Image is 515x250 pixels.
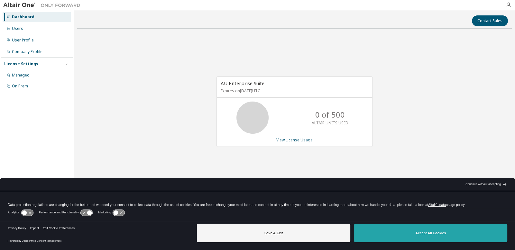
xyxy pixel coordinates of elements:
div: On Prem [12,84,28,89]
div: Company Profile [12,49,42,54]
div: Users [12,26,23,31]
div: License Settings [4,61,38,67]
div: Dashboard [12,14,34,20]
span: AU Enterprise Suite [221,80,264,86]
p: 0 of 500 [315,109,345,120]
p: ALTAIR UNITS USED [312,120,348,126]
div: Managed [12,73,30,78]
img: Altair One [3,2,84,8]
p: Expires on [DATE] UTC [221,88,367,94]
button: Contact Sales [472,15,508,26]
a: View License Usage [276,137,313,143]
div: User Profile [12,38,34,43]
